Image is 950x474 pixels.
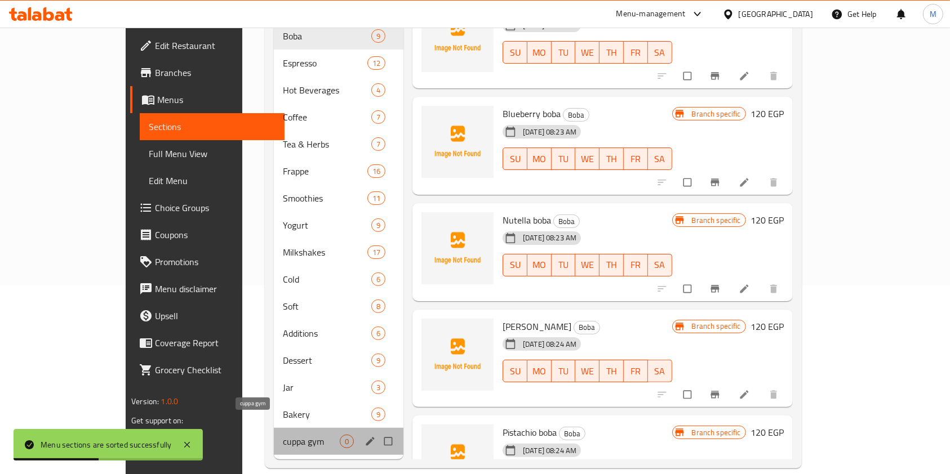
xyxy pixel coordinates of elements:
div: cuppa gym0edit [274,428,403,455]
div: Soft8 [274,293,403,320]
span: Edit Menu [149,174,276,187]
button: MO [527,360,552,382]
a: Edit Restaurant [130,32,285,59]
button: MO [527,41,552,64]
span: Coffee [283,110,371,124]
span: 0 [340,436,353,447]
div: items [371,110,385,124]
span: SU [508,257,523,273]
div: Boba9 [274,23,403,50]
span: Branch specific [687,215,745,226]
span: SU [508,151,523,167]
span: 1.0.0 [161,394,179,409]
img: Blueberry boba [421,106,494,178]
span: Soft [283,299,371,313]
span: Full Menu View [149,147,276,160]
span: FR [628,363,643,379]
span: Boba [554,215,579,228]
span: TH [604,44,619,61]
span: Get support on: [131,413,183,428]
span: Espresso [283,56,367,70]
button: TU [552,147,576,170]
a: Branches [130,59,285,86]
span: M [930,8,936,20]
button: delete [761,170,788,195]
div: items [371,299,385,313]
div: Hot Beverages4 [274,77,403,104]
span: SU [508,363,523,379]
div: Boba [559,427,585,440]
a: Coupons [130,221,285,248]
span: 4 [372,85,385,96]
span: FR [628,257,643,273]
button: delete [761,64,788,88]
button: SU [503,147,527,170]
div: items [371,381,385,394]
span: 6 [372,328,385,339]
span: 9 [372,220,385,231]
button: FR [624,360,648,382]
div: Boba [574,321,600,334]
span: Bakery [283,408,371,421]
a: Edit menu item [739,283,752,294]
span: Branch specific [687,321,745,332]
span: Version: [131,394,159,409]
span: 11 [368,193,385,204]
span: MO [532,44,547,61]
button: SA [648,147,672,170]
span: [DATE] 08:23 AM [518,127,581,137]
a: Choice Groups [130,194,285,221]
span: FR [628,151,643,167]
button: TH [600,41,624,64]
button: FR [624,147,648,170]
div: Espresso12 [274,50,403,77]
button: SA [648,41,672,64]
span: MO [532,257,547,273]
div: Jar3 [274,374,403,401]
span: Upsell [155,309,276,323]
span: Pistachio boba [503,424,557,441]
a: Grocery Checklist [130,356,285,383]
h6: 120 EGP [751,424,784,440]
span: Edit Restaurant [155,39,276,52]
span: Milkshakes [283,245,367,259]
span: Select to update [677,384,700,405]
div: Additions6 [274,320,403,347]
span: TU [556,151,571,167]
div: Yogurt [283,218,371,232]
span: Branch specific [687,109,745,119]
span: SA [652,151,668,167]
div: Dessert [283,354,371,367]
span: TU [556,257,571,273]
a: Coverage Report [130,329,285,356]
h6: 120 EGP [751,106,784,122]
span: TU [556,44,571,61]
button: TU [552,41,576,64]
span: 9 [372,31,385,42]
span: TH [604,151,619,167]
span: Boba [563,109,589,122]
span: Hot Beverages [283,83,371,97]
div: Milkshakes17 [274,239,403,266]
span: Frappe [283,164,367,178]
div: items [371,83,385,97]
div: Yogurt9 [274,212,403,239]
span: Coupons [155,228,276,242]
button: WE [575,41,600,64]
button: WE [575,360,600,382]
span: SA [652,44,668,61]
span: TH [604,257,619,273]
span: [DATE] 08:24 AM [518,445,581,456]
span: Smoothies [283,191,367,205]
button: delete [761,382,788,407]
div: Dessert9 [274,347,403,374]
div: Tea & Herbs [283,137,371,151]
button: MO [527,147,552,170]
span: Blueberry boba [503,105,561,122]
img: Oreo boba [421,319,494,391]
span: Jar [283,381,371,394]
span: FR [628,44,643,61]
div: Boba [553,214,580,228]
